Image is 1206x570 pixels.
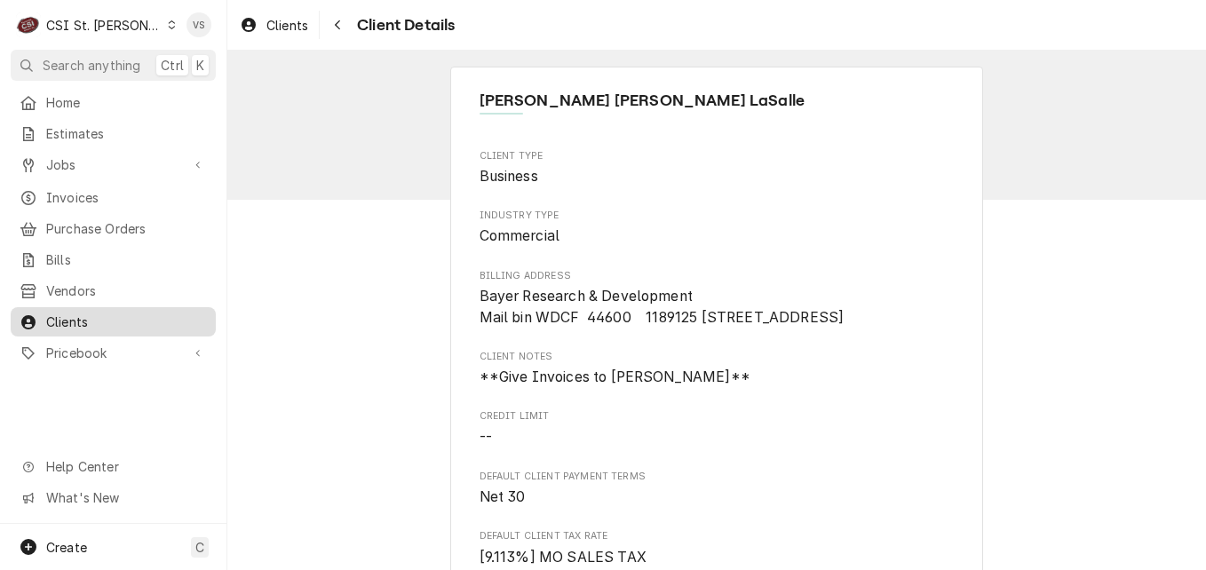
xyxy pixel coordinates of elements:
[480,529,955,543] span: Default Client Tax Rate
[11,307,216,336] a: Clients
[480,529,955,567] div: Default Client Tax Rate
[480,149,955,163] span: Client Type
[480,286,955,328] span: Billing Address
[11,338,216,368] a: Go to Pricebook
[266,16,308,35] span: Clients
[233,11,315,40] a: Clients
[46,313,207,331] span: Clients
[480,547,955,568] span: Default Client Tax Rate
[16,12,41,37] div: CSI St. Louis's Avatar
[480,487,955,508] span: Default Client Payment Terms
[480,429,492,446] span: --
[11,214,216,243] a: Purchase Orders
[480,166,955,187] span: Client Type
[480,226,955,247] span: Industry Type
[480,350,955,388] div: Client Notes
[46,457,205,476] span: Help Center
[480,367,955,388] span: Client Notes
[480,409,955,424] span: Credit Limit
[46,250,207,269] span: Bills
[480,269,955,283] span: Billing Address
[480,470,955,508] div: Default Client Payment Terms
[196,56,204,75] span: K
[480,409,955,447] div: Credit Limit
[46,281,207,300] span: Vendors
[161,56,184,75] span: Ctrl
[480,368,750,385] span: **Give Invoices to [PERSON_NAME]**
[46,540,87,555] span: Create
[11,150,216,179] a: Go to Jobs
[480,168,538,185] span: Business
[11,276,216,305] a: Vendors
[46,344,180,362] span: Pricebook
[46,219,207,238] span: Purchase Orders
[480,350,955,364] span: Client Notes
[43,56,140,75] span: Search anything
[480,288,845,326] span: Bayer Research & Development Mail bin WDCF 44600 1189125 [STREET_ADDRESS]
[352,13,455,37] span: Client Details
[480,427,955,448] span: Credit Limit
[480,209,955,247] div: Industry Type
[46,124,207,143] span: Estimates
[16,12,41,37] div: C
[480,227,560,244] span: Commercial
[323,11,352,39] button: Navigate back
[480,269,955,329] div: Billing Address
[46,155,180,174] span: Jobs
[46,488,205,507] span: What's New
[480,89,955,127] div: Client Information
[11,452,216,481] a: Go to Help Center
[480,89,955,113] span: Name
[11,50,216,81] button: Search anythingCtrlK
[186,12,211,37] div: VS
[46,93,207,112] span: Home
[186,12,211,37] div: Vicky Stuesse's Avatar
[480,470,955,484] span: Default Client Payment Terms
[480,209,955,223] span: Industry Type
[46,188,207,207] span: Invoices
[195,538,204,557] span: C
[11,245,216,274] a: Bills
[480,149,955,187] div: Client Type
[480,488,526,505] span: Net 30
[11,183,216,212] a: Invoices
[11,119,216,148] a: Estimates
[11,483,216,512] a: Go to What's New
[11,88,216,117] a: Home
[46,16,162,35] div: CSI St. [PERSON_NAME]
[480,549,647,566] span: [9.113%] MO SALES TAX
